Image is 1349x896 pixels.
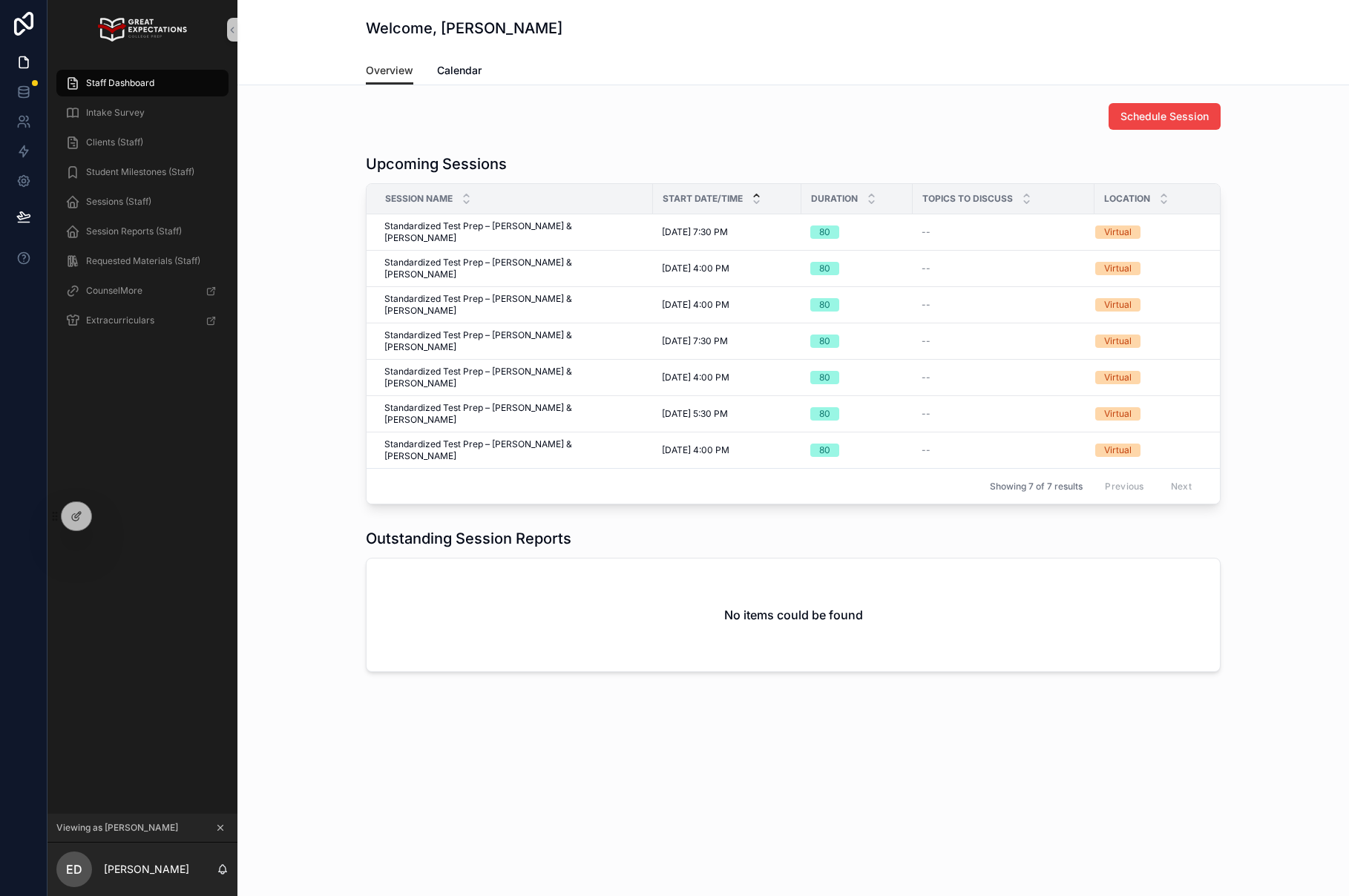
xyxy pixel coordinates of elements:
span: [DATE] 4:00 PM [662,372,729,383]
div: Virtual [1104,335,1132,348]
span: Standardized Test Prep – [PERSON_NAME] & [PERSON_NAME] [384,257,644,280]
span: CounselMore [86,285,142,297]
span: [DATE] 7:30 PM [662,226,728,238]
div: Virtual [1104,298,1132,312]
span: -- [922,444,930,456]
a: Calendar [437,57,482,87]
button: Schedule Session [1109,103,1221,130]
span: Staff Dashboard [86,77,154,89]
span: Requested Materials (Staff) [86,255,200,267]
span: Showing 7 of 7 results [990,481,1083,493]
span: ED [66,860,82,878]
h1: Upcoming Sessions [366,154,507,174]
div: Virtual [1104,225,1132,239]
a: Extracurriculars [56,307,229,334]
img: App logo [98,18,186,42]
div: 80 [819,335,830,348]
div: 80 [819,262,830,275]
span: Standardized Test Prep – [PERSON_NAME] & [PERSON_NAME] [384,329,644,353]
div: 80 [819,298,830,312]
div: Virtual [1104,444,1132,457]
span: [DATE] 4:00 PM [662,263,729,274]
div: 80 [819,371,830,384]
span: Standardized Test Prep – [PERSON_NAME] & [PERSON_NAME] [384,293,644,317]
div: Virtual [1104,262,1132,275]
span: Topics to discuss [922,193,1013,205]
span: Standardized Test Prep – [PERSON_NAME] & [PERSON_NAME] [384,220,644,244]
a: Intake Survey [56,99,229,126]
div: scrollable content [47,59,237,353]
span: Standardized Test Prep – [PERSON_NAME] & [PERSON_NAME] [384,366,644,389]
a: Clients (Staff) [56,129,229,156]
div: 80 [819,407,830,421]
a: Staff Dashboard [56,70,229,96]
div: Virtual [1104,371,1132,384]
span: [DATE] 7:30 PM [662,335,728,347]
h1: Outstanding Session Reports [366,528,571,549]
span: Session Reports (Staff) [86,225,182,237]
span: Standardized Test Prep – [PERSON_NAME] & [PERSON_NAME] [384,438,644,462]
span: -- [922,299,930,311]
a: Session Reports (Staff) [56,218,229,245]
span: Session Name [385,193,453,205]
span: Standardized Test Prep – [PERSON_NAME] & [PERSON_NAME] [384,402,644,426]
a: Student Milestones (Staff) [56,159,229,185]
span: Extracurriculars [86,314,154,326]
span: -- [922,263,930,274]
h2: No items could be found [724,606,863,624]
div: 80 [819,225,830,239]
span: Student Milestones (Staff) [86,166,194,178]
span: Intake Survey [86,107,145,119]
span: Clients (Staff) [86,136,143,148]
span: Location [1104,193,1150,205]
span: -- [922,226,930,238]
span: Viewing as [PERSON_NAME] [56,822,178,834]
a: Requested Materials (Staff) [56,248,229,274]
div: Virtual [1104,407,1132,421]
a: Overview [366,57,413,85]
span: -- [922,335,930,347]
span: -- [922,408,930,420]
h1: Welcome, [PERSON_NAME] [366,18,562,39]
span: Overview [366,63,413,78]
span: [DATE] 4:00 PM [662,444,729,456]
span: [DATE] 5:30 PM [662,408,728,420]
span: Schedule Session [1120,109,1209,124]
span: Duration [811,193,858,205]
span: Sessions (Staff) [86,196,151,208]
span: -- [922,372,930,383]
span: Start Date/Time [663,193,743,205]
span: [DATE] 4:00 PM [662,299,729,311]
p: [PERSON_NAME] [104,862,189,877]
div: 80 [819,444,830,457]
span: Calendar [437,63,482,78]
a: CounselMore [56,277,229,304]
a: Sessions (Staff) [56,188,229,215]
